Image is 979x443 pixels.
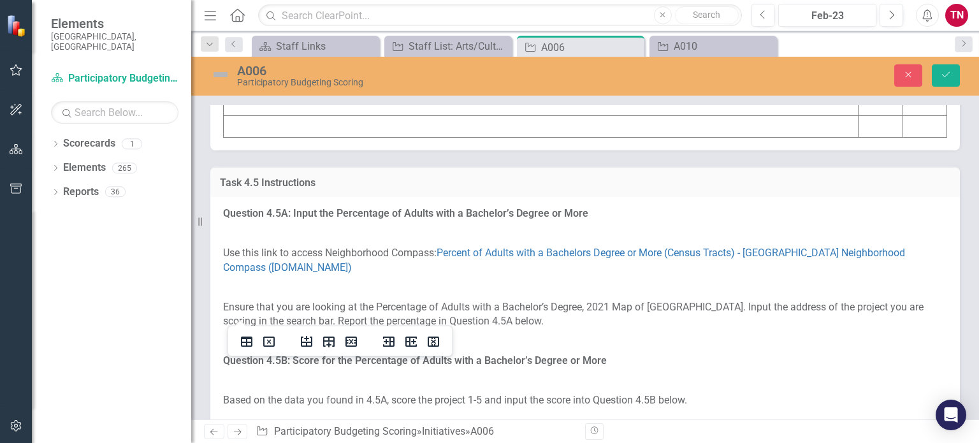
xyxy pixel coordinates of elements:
span: Elements [51,16,178,31]
button: Insert row before [296,333,317,351]
button: Insert column before [378,333,400,351]
a: A010 [653,38,774,54]
h3: Task 4.5 Instructions [220,177,950,189]
span: Search [693,10,720,20]
a: Staff List: Arts/Culture [388,38,509,54]
div: 36 [105,187,126,198]
div: A010 [674,38,774,54]
div: A006 [541,40,641,55]
small: [GEOGRAPHIC_DATA], [GEOGRAPHIC_DATA] [51,31,178,52]
a: Percent of Adults with a Bachelors Degree or More (Census Tracts) - [GEOGRAPHIC_DATA] Neighborhoo... [223,247,905,273]
a: Initiatives [422,425,465,437]
p: Ensure that you are looking at the Percentage of Adults with a Bachelor’s Degree, 2021 Map of [GE... [223,298,947,332]
strong: Question 4.5B: Score for the Percentage of Adults with a Bachelor’s Degree or More [223,354,607,367]
img: Not Defined [210,64,231,85]
a: Participatory Budgeting Scoring [51,71,178,86]
strong: Question 4.5A: Input the Percentage of Adults with a Bachelor’s Degree or More [223,207,588,219]
a: Participatory Budgeting Scoring [274,425,417,437]
div: 265 [112,163,137,173]
div: Open Intercom Messenger [936,400,966,430]
button: Insert column after [400,333,422,351]
div: A006 [237,64,625,78]
input: Search ClearPoint... [258,4,741,27]
strong: Score [48,6,76,17]
strong: Value [78,6,105,17]
button: Delete table [258,333,280,351]
a: Elements [63,161,106,175]
button: Table properties [236,333,257,351]
a: Scorecards [63,136,115,151]
div: A006 [470,425,494,437]
strong: Initiative [4,6,46,17]
div: Participatory Budgeting Scoring [237,78,625,87]
div: Feb-23 [783,8,872,24]
p: Use this link to access Neighborhood Compass: [223,243,947,278]
div: Staff List: Arts/Culture [409,38,509,54]
button: TN [945,4,968,27]
img: ClearPoint Strategy [6,14,29,36]
p: Based on the data you found in 4.5A, score the project 1-5 and input the score into Question 4.5B... [223,391,947,410]
button: Feb-23 [778,4,876,27]
div: Staff Links [276,38,376,54]
input: Search Below... [51,101,178,124]
button: Delete row [340,333,362,351]
a: Reports [63,185,99,200]
button: Delete column [423,333,444,351]
div: 1 [122,138,142,149]
button: Search [675,6,739,24]
a: Staff Links [255,38,376,54]
div: » » [256,425,576,439]
button: Insert row after [318,333,340,351]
